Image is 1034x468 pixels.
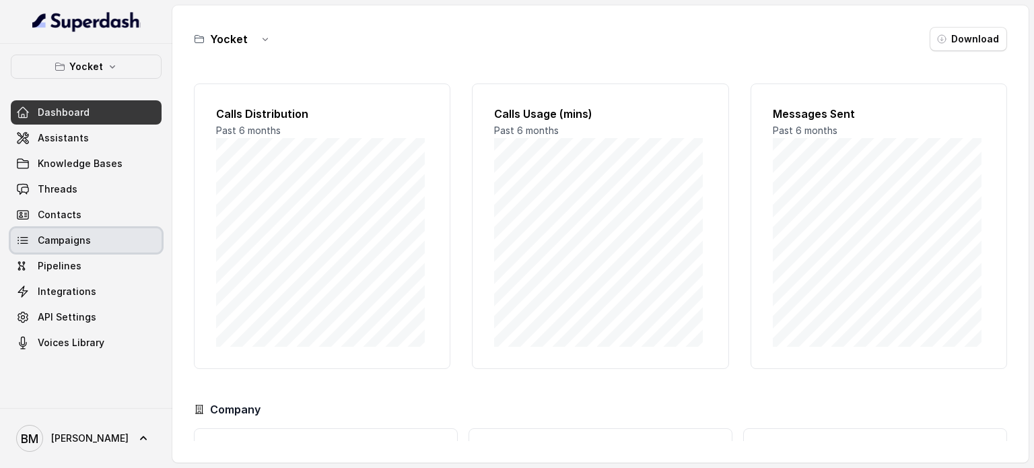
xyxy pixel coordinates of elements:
span: API Settings [38,310,96,324]
a: Voices Library [11,331,162,355]
a: Campaigns [11,228,162,253]
h3: Company [210,401,261,417]
h3: Yocket [210,31,248,47]
span: Pipelines [38,259,81,273]
p: Yocket [69,59,103,75]
a: Integrations [11,279,162,304]
h3: Workspaces [755,440,996,456]
span: Contacts [38,208,81,222]
span: Dashboard [38,106,90,119]
h2: Calls Distribution [216,106,428,122]
a: Contacts [11,203,162,227]
a: Knowledge Bases [11,152,162,176]
span: Integrations [38,285,96,298]
span: Assistants [38,131,89,145]
span: Voices Library [38,336,104,349]
span: Past 6 months [494,125,559,136]
a: Threads [11,177,162,201]
span: Threads [38,182,77,196]
a: Assistants [11,126,162,150]
h3: Calls [205,440,446,456]
span: Past 6 months [773,125,837,136]
span: [PERSON_NAME] [51,432,129,445]
a: API Settings [11,305,162,329]
a: Pipelines [11,254,162,278]
h2: Calls Usage (mins) [494,106,706,122]
span: Past 6 months [216,125,281,136]
button: Yocket [11,55,162,79]
span: Knowledge Bases [38,157,123,170]
img: light.svg [32,11,141,32]
a: [PERSON_NAME] [11,420,162,457]
a: Dashboard [11,100,162,125]
text: BM [21,432,38,446]
h2: Messages Sent [773,106,985,122]
button: Download [930,27,1007,51]
h3: Messages [480,440,721,456]
span: Campaigns [38,234,91,247]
